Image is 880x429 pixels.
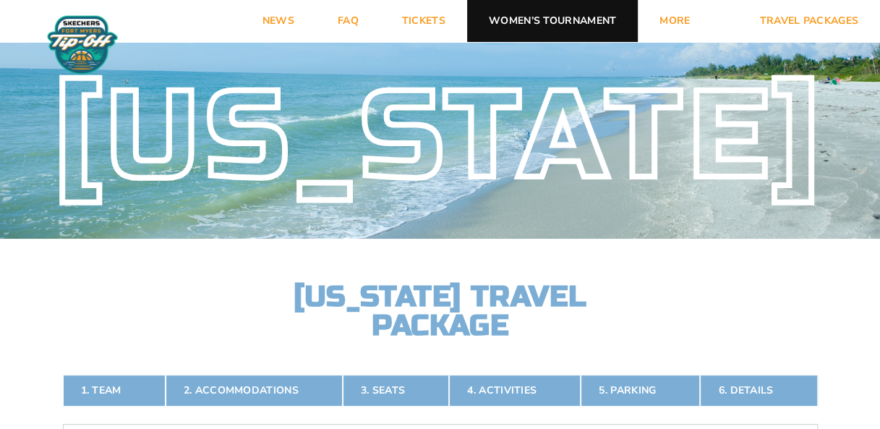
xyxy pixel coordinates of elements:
h2: [US_STATE] Travel Package [281,282,599,340]
img: Fort Myers Tip-Off [43,14,121,75]
a: 1. Team [63,375,166,407]
a: 3. Seats [343,375,449,407]
a: 4. Activities [449,375,581,407]
a: 2. Accommodations [166,375,343,407]
a: 5. Parking [581,375,700,407]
